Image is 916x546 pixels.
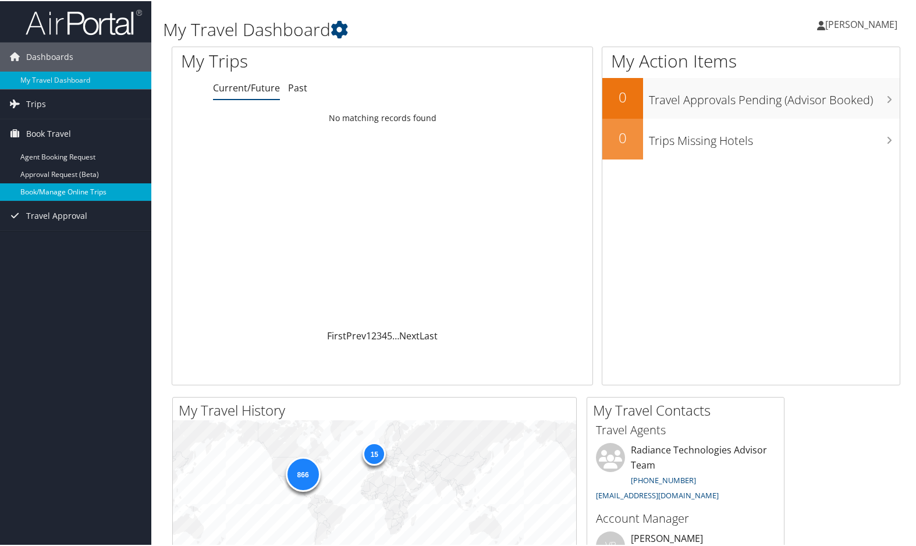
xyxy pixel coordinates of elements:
h2: My Travel History [179,399,576,419]
a: 1 [366,328,371,341]
a: 0Trips Missing Hotels [602,118,900,158]
div: 15 [363,441,386,465]
h2: 0 [602,86,643,106]
td: No matching records found [172,107,592,127]
h1: My Travel Dashboard [163,16,661,41]
a: [PERSON_NAME] [817,6,909,41]
a: First [327,328,346,341]
a: [PHONE_NUMBER] [631,474,696,484]
a: Prev [346,328,366,341]
h3: Travel Agents [596,421,775,437]
a: Last [420,328,438,341]
h3: Account Manager [596,509,775,526]
li: Radiance Technologies Advisor Team [590,442,781,504]
h3: Trips Missing Hotels [649,126,900,148]
a: 0Travel Approvals Pending (Advisor Booked) [602,77,900,118]
span: … [392,328,399,341]
a: 2 [371,328,377,341]
span: Trips [26,88,46,118]
img: airportal-logo.png [26,8,142,35]
h2: My Travel Contacts [593,399,784,419]
span: [PERSON_NAME] [825,17,897,30]
span: Dashboards [26,41,73,70]
div: 866 [285,456,320,491]
h3: Travel Approvals Pending (Advisor Booked) [649,85,900,107]
a: 3 [377,328,382,341]
a: 4 [382,328,387,341]
h2: 0 [602,127,643,147]
a: 5 [387,328,392,341]
span: Travel Approval [26,200,87,229]
h1: My Trips [181,48,409,72]
h1: My Action Items [602,48,900,72]
a: [EMAIL_ADDRESS][DOMAIN_NAME] [596,489,719,499]
a: Next [399,328,420,341]
a: Past [288,80,307,93]
span: Book Travel [26,118,71,147]
a: Current/Future [213,80,280,93]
